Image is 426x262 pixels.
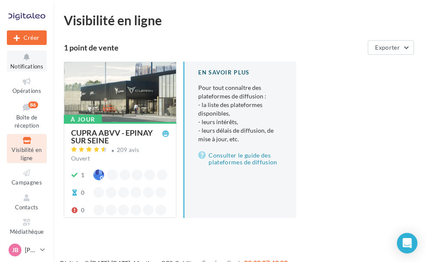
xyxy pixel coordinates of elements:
[15,204,39,211] span: Contacts
[64,115,102,124] div: À jour
[64,44,364,51] div: 1 point de vente
[12,146,42,161] span: Visibilité en ligne
[198,68,282,77] div: En savoir plus
[117,147,140,153] div: 209 avis
[7,51,47,71] button: Notifications
[7,100,47,131] a: Boîte de réception86
[7,30,47,45] button: Créer
[7,191,47,212] a: Contacts
[7,167,47,188] a: Campagnes
[10,63,43,70] span: Notifications
[81,188,84,197] div: 0
[71,129,162,144] div: CUPRA ABVV - EPINAY SUR SEINE
[10,228,44,235] span: Médiathèque
[64,14,416,27] div: Visibilité en ligne
[7,242,47,258] a: JB [PERSON_NAME]
[7,216,47,237] a: Médiathèque
[198,118,282,126] li: - leurs intérêts,
[7,30,47,45] div: Nouvelle campagne
[375,44,400,51] span: Exporter
[12,246,18,254] span: JB
[15,114,39,129] span: Boîte de réception
[198,101,282,118] li: - la liste des plateformes disponibles,
[28,101,38,108] div: 86
[397,233,417,253] div: Open Intercom Messenger
[12,179,42,186] span: Campagnes
[81,206,84,214] div: 0
[12,87,41,94] span: Opérations
[198,83,282,143] p: Pour tout connaître des plateformes de diffusion :
[368,40,414,55] button: Exporter
[71,155,90,162] span: Ouvert
[198,126,282,143] li: - leurs délais de diffusion, de mise à jour, etc.
[7,134,47,163] a: Visibilité en ligne
[71,146,169,156] a: 209 avis
[81,171,84,179] div: 1
[7,75,47,96] a: Opérations
[25,246,37,254] p: [PERSON_NAME]
[198,150,282,167] a: Consulter le guide des plateformes de diffusion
